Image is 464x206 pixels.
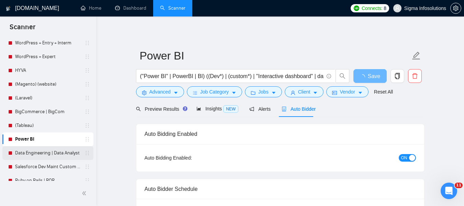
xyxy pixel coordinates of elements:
img: upwork-logo.png [354,6,359,11]
span: caret-down [173,90,178,95]
span: caret-down [358,90,363,95]
span: edit [412,51,421,60]
span: loading [360,74,368,80]
input: Search Freelance Jobs... [140,72,324,80]
span: area-chart [196,106,201,111]
button: delete [408,69,422,83]
a: searchScanner [160,5,185,11]
a: Salesforce Dev Maint Custom - Ignore sales cloud [15,160,80,174]
img: logo [6,3,11,14]
span: NEW [223,105,238,113]
span: caret-down [313,90,318,95]
a: dashboardDashboard [115,5,146,11]
button: copy [391,69,404,83]
span: Preview Results [136,106,185,112]
button: folderJobscaret-down [245,86,282,97]
span: Connects: [362,4,382,12]
span: idcard [332,90,337,95]
span: user [291,90,295,95]
a: WordPress + Expert [15,50,80,64]
span: Jobs [258,88,269,96]
a: WordPress + Entry + Interm [15,36,80,50]
span: holder [84,178,90,183]
span: Insights [196,106,238,111]
iframe: Intercom live chat [441,183,457,199]
span: 11 [455,183,463,188]
span: Client [298,88,310,96]
a: Power BI [15,132,80,146]
button: search [336,69,349,83]
a: Reset All [374,88,393,96]
a: homeHome [81,5,101,11]
span: Scanner [4,22,41,36]
span: holder [84,82,90,87]
button: userClientcaret-down [285,86,324,97]
div: Auto Bidding Enabled: [145,154,235,162]
span: Save [368,72,380,80]
span: Advanced [149,88,171,96]
span: search [336,73,349,79]
span: holder [84,40,90,46]
span: holder [84,137,90,142]
span: holder [84,54,90,59]
div: Tooltip anchor [182,106,188,112]
span: holder [84,68,90,73]
button: barsJob Categorycaret-down [187,86,242,97]
span: Alerts [249,106,271,112]
a: (Tableau) [15,119,80,132]
a: HYVA [15,64,80,77]
input: Scanner name... [140,47,410,64]
span: 8 [384,4,386,12]
span: Job Category [200,88,229,96]
span: caret-down [271,90,276,95]
span: Auto Bidder [282,106,316,112]
a: (Laravel) [15,91,80,105]
span: folder [251,90,256,95]
div: Auto Bidder Schedule [145,179,416,199]
span: bars [193,90,197,95]
span: holder [84,123,90,128]
span: copy [391,73,404,79]
span: notification [249,107,254,111]
span: holder [84,109,90,115]
span: setting [451,6,461,11]
span: delete [408,73,421,79]
a: Data Engineering | Data Analyst [15,146,80,160]
span: robot [282,107,286,111]
span: holder [84,150,90,156]
span: holder [84,164,90,170]
div: Auto Bidding Enabled [145,124,416,144]
span: search [136,107,141,111]
a: setting [450,6,461,11]
span: double-left [82,190,89,197]
button: Save [353,69,387,83]
a: Ruby on Rails | ROR [15,174,80,187]
button: setting [450,3,461,14]
a: BigCommerce | BigCom [15,105,80,119]
span: info-circle [327,74,331,78]
button: idcardVendorcaret-down [326,86,368,97]
span: ON [401,154,407,162]
a: (Magento) (website) [15,77,80,91]
span: holder [84,95,90,101]
span: setting [142,90,147,95]
span: user [395,6,400,11]
span: caret-down [231,90,236,95]
span: Vendor [340,88,355,96]
button: settingAdvancedcaret-down [136,86,184,97]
